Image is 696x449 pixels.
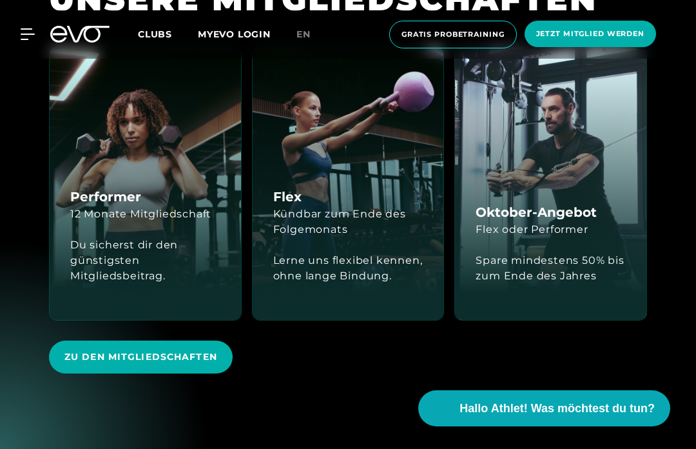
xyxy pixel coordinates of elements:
h4: Flex [273,187,302,206]
span: Gratis Probetraining [401,29,505,40]
a: en [296,27,326,42]
button: Hallo Athlet! Was möchtest du tun? [418,390,670,426]
div: Kündbar zum Ende des Folgemonats [273,206,423,237]
div: Flex oder Performer [476,222,588,237]
a: MYEVO LOGIN [198,28,271,40]
a: Zu den Mitgliedschaften [49,331,238,383]
div: Lerne uns flexibel kennen, ohne lange Bindung. [273,253,423,284]
span: Jetzt Mitglied werden [536,28,644,39]
span: Zu den Mitgliedschaften [64,350,217,364]
h4: Oktober-Angebot [476,203,597,222]
div: Spare mindestens 50% bis zum Ende des Jahres [476,253,626,284]
a: Gratis Probetraining [385,21,521,48]
h4: Performer [70,187,141,206]
a: Clubs [138,28,198,40]
span: en [296,28,311,40]
a: Jetzt Mitglied werden [521,21,660,48]
span: Hallo Athlet! Was möchtest du tun? [459,400,655,417]
div: Du sicherst dir den günstigsten Mitgliedsbeitrag. [70,237,220,284]
span: Clubs [138,28,172,40]
div: 12 Monate Mitgliedschaft [70,206,211,222]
